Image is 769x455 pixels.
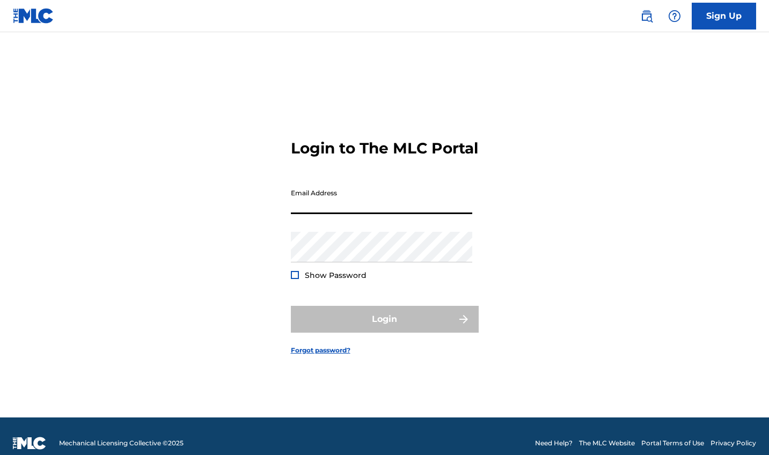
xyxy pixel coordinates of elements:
img: search [640,10,653,23]
iframe: Chat Widget [715,403,769,455]
a: Public Search [636,5,657,27]
h3: Login to The MLC Portal [291,139,478,158]
a: Sign Up [692,3,756,30]
a: Privacy Policy [711,438,756,448]
a: Portal Terms of Use [641,438,704,448]
span: Show Password [305,270,367,280]
span: Mechanical Licensing Collective © 2025 [59,438,184,448]
a: The MLC Website [579,438,635,448]
img: MLC Logo [13,8,54,24]
img: logo [13,437,46,450]
div: Help [664,5,685,27]
a: Forgot password? [291,346,350,355]
img: help [668,10,681,23]
a: Need Help? [535,438,573,448]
